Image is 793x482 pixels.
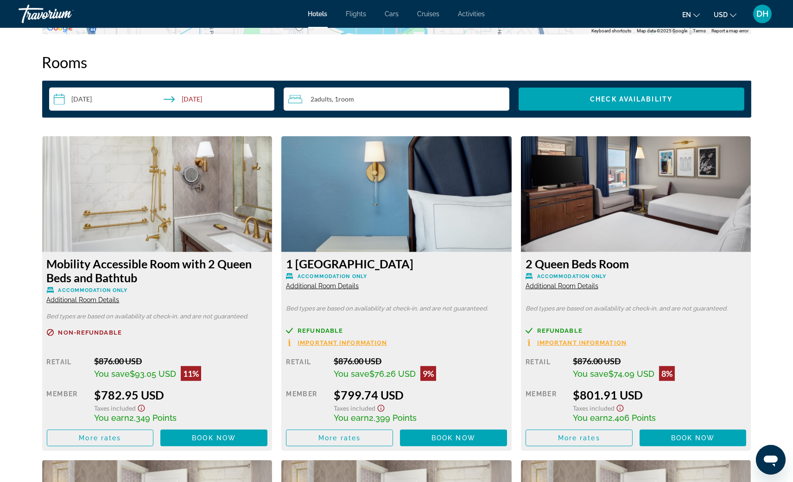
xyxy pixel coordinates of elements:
[519,88,744,111] button: Check Availability
[129,413,177,423] span: 2,349 Points
[286,305,507,312] p: Bed types are based on availability at check-in, and are not guaranteed.
[671,434,715,442] span: Book now
[659,366,675,381] div: 8%
[318,434,361,442] span: More rates
[714,11,728,19] span: USD
[284,88,509,111] button: Travelers: 2 adults, 0 children
[19,2,111,26] a: Travorium
[334,404,375,412] span: Taxes included
[693,28,706,33] a: Terms (opens in new tab)
[714,8,736,21] button: Change currency
[526,339,627,347] button: Important Information
[47,388,87,423] div: Member
[298,328,343,334] span: Refundable
[286,282,359,290] span: Additional Room Details
[526,388,566,423] div: Member
[431,434,476,442] span: Book now
[286,356,326,381] div: Retail
[94,404,136,412] span: Taxes included
[181,366,201,381] div: 11%
[47,430,154,446] button: More rates
[537,328,583,334] span: Refundable
[573,356,746,366] div: $876.00 USD
[400,430,507,446] button: Book now
[47,313,268,320] p: Bed types are based on availability at check-in, and are not guaranteed.
[286,327,507,334] a: Refundable
[334,356,507,366] div: $876.00 USD
[526,305,747,312] p: Bed types are based on availability at check-in, and are not guaranteed.
[286,257,507,271] h3: 1 [GEOGRAPHIC_DATA]
[637,28,687,33] span: Map data ©2025 Google
[573,413,608,423] span: You earn
[640,430,747,446] button: Book now
[590,95,672,103] span: Check Availability
[682,11,691,19] span: en
[591,28,631,34] button: Keyboard shortcuts
[537,273,607,279] span: Accommodation Only
[160,430,267,446] button: Book now
[526,356,566,381] div: Retail
[526,257,747,271] h3: 2 Queen Beds Room
[94,356,267,366] div: $876.00 USD
[130,369,176,379] span: $93.05 USD
[756,445,786,475] iframe: Button to launch messaging window
[298,273,367,279] span: Accommodation Only
[314,95,332,103] span: Adults
[334,413,369,423] span: You earn
[332,95,354,103] span: , 1
[750,4,774,24] button: User Menu
[369,369,416,379] span: $76.26 USD
[44,22,75,34] a: Open this area in Google Maps (opens a new window)
[526,430,633,446] button: More rates
[609,369,654,379] span: $74.09 USD
[334,388,507,402] div: $799.74 USD
[94,388,267,402] div: $782.95 USD
[756,9,768,19] span: DH
[42,136,273,252] img: 8d76dc6a-948c-4386-aad9-c7743fbeeffd.jpeg
[311,95,332,103] span: 2
[308,10,328,18] a: Hotels
[58,330,122,336] span: Non-refundable
[711,28,749,33] a: Report a map error
[42,53,751,71] h2: Rooms
[79,434,121,442] span: More rates
[573,369,609,379] span: You save
[608,413,656,423] span: 2,406 Points
[573,388,746,402] div: $801.91 USD
[418,10,440,18] a: Cruises
[385,10,399,18] span: Cars
[526,282,598,290] span: Additional Room Details
[346,10,367,18] a: Flights
[298,340,387,346] span: Important Information
[58,287,128,293] span: Accommodation Only
[49,88,275,111] button: Check-in date: May 1, 2026 Check-out date: May 5, 2026
[47,257,268,285] h3: Mobility Accessible Room with 2 Queen Beds and Bathtub
[136,402,147,412] button: Show Taxes and Fees disclaimer
[537,340,627,346] span: Important Information
[334,369,369,379] span: You save
[526,327,747,334] a: Refundable
[192,434,236,442] span: Book now
[615,402,626,412] button: Show Taxes and Fees disclaimer
[458,10,485,18] a: Activities
[47,356,87,381] div: Retail
[558,434,600,442] span: More rates
[47,296,120,304] span: Additional Room Details
[94,413,129,423] span: You earn
[281,136,512,252] img: ad063df1-1337-44b4-ae2c-f7aeb818124b.jpeg
[375,402,387,412] button: Show Taxes and Fees disclaimer
[44,22,75,34] img: Google
[286,339,387,347] button: Important Information
[286,388,326,423] div: Member
[521,136,751,252] img: 3b8f807c-1981-42f8-93a9-a41747174ee3.jpeg
[94,369,130,379] span: You save
[420,366,436,381] div: 9%
[573,404,615,412] span: Taxes included
[682,8,700,21] button: Change language
[369,413,417,423] span: 2,399 Points
[338,95,354,103] span: Room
